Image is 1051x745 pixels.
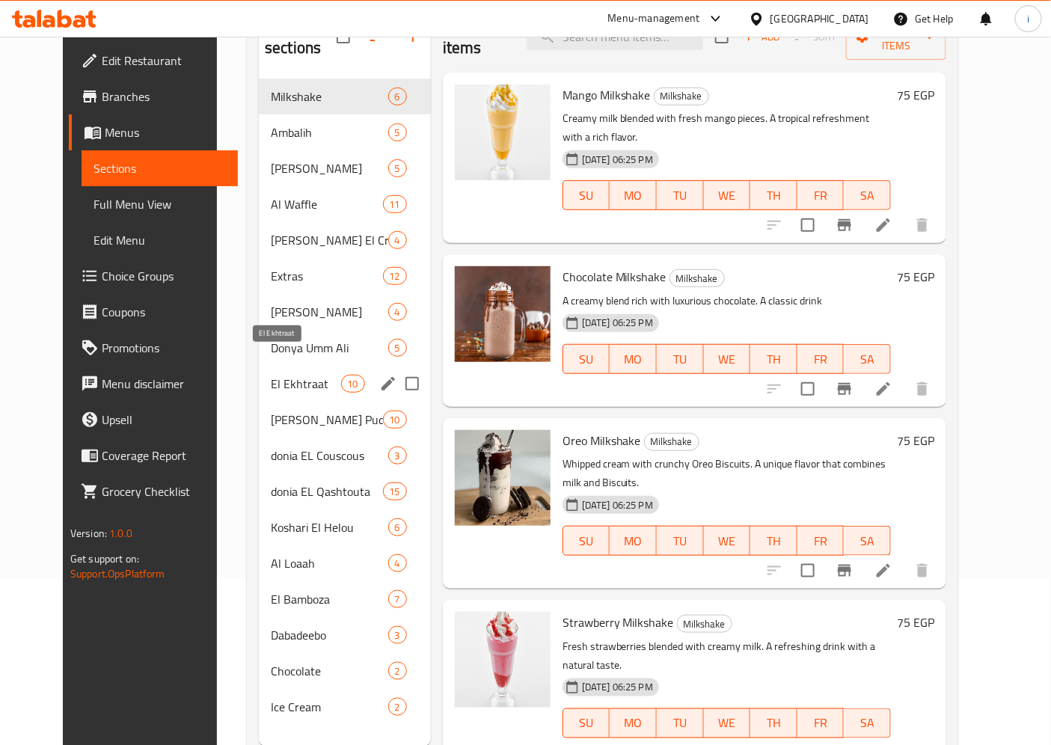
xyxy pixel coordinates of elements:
span: Milkshake [678,616,732,633]
div: items [388,231,407,249]
span: Promotions [102,339,227,357]
div: items [383,267,407,285]
span: Menu disclaimer [102,375,227,393]
p: Creamy milk blended with fresh mango pieces. A tropical refreshment with a rich flavor. [563,109,891,147]
div: Milkshake [271,88,388,105]
div: items [388,303,407,321]
span: 10 [342,377,364,391]
div: Donya El Crepe [271,231,388,249]
button: TH [750,344,797,374]
span: Chocolate [271,662,388,680]
span: 2 [389,664,406,678]
span: Grocery Checklist [102,482,227,500]
div: Dabadeebo [271,626,388,644]
span: Select to update [792,555,824,586]
button: TU [657,180,704,210]
a: Full Menu View [82,186,239,222]
span: Extras [271,267,382,285]
button: SA [844,344,891,374]
span: MO [616,530,651,552]
span: Edit Menu [94,231,227,249]
span: Donya Umm Ali [271,339,388,357]
span: [PERSON_NAME] [271,303,388,321]
span: [DATE] 06:25 PM [576,498,659,512]
a: Coverage Report [69,438,239,473]
span: 6 [389,90,406,104]
div: Milkshake6 [259,79,431,114]
a: Menu disclaimer [69,366,239,402]
div: items [388,447,407,465]
div: Chocolate2 [259,653,431,689]
a: Edit Restaurant [69,43,239,79]
span: El Ekhtraat [271,375,340,393]
a: Edit Menu [82,222,239,258]
span: 4 [389,557,406,571]
span: TH [756,349,791,370]
span: 15 [384,485,406,499]
button: TU [657,526,704,556]
span: [PERSON_NAME] [271,159,388,177]
span: donia EL Qashtouta [271,482,382,500]
nav: Menu sections [259,73,431,731]
p: A creamy blend rich with luxurious chocolate. A classic drink [563,292,891,310]
button: SA [844,708,891,738]
span: 3 [389,628,406,643]
button: FR [797,708,845,738]
button: SU [563,180,610,210]
span: 12 [384,269,406,283]
button: FR [797,344,845,374]
button: MO [610,526,657,556]
span: Edit Restaurant [102,52,227,70]
a: Branches [69,79,239,114]
button: WE [704,526,751,556]
div: Milkshake [677,615,732,633]
span: SA [850,712,885,734]
a: Choice Groups [69,258,239,294]
span: 5 [389,162,406,176]
span: Get support on: [70,549,139,568]
span: Al Loaah [271,554,388,572]
div: [PERSON_NAME] Pudding10 [259,402,431,438]
span: Select to update [792,209,824,241]
a: Coupons [69,294,239,330]
button: edit [377,372,399,395]
span: 10 [384,413,406,427]
button: WE [704,708,751,738]
button: FR [797,526,845,556]
button: SU [563,708,610,738]
div: items [388,626,407,644]
h6: 75 EGP [897,266,934,287]
span: MO [616,349,651,370]
div: items [388,339,407,357]
span: MO [616,712,651,734]
span: Coverage Report [102,447,227,465]
span: i [1027,10,1029,27]
a: Edit menu item [874,216,892,234]
span: 1.0.0 [109,524,132,543]
span: Oreo Milkshake [563,429,641,452]
div: items [388,698,407,716]
span: TH [756,712,791,734]
div: [PERSON_NAME]5 [259,150,431,186]
span: 3 [389,449,406,463]
span: 4 [389,233,406,248]
span: 7 [389,592,406,607]
span: SA [850,349,885,370]
div: Milkshake [644,433,699,451]
div: [PERSON_NAME] El Crepe4 [259,222,431,258]
button: WE [704,344,751,374]
div: items [383,195,407,213]
div: items [388,518,407,536]
div: Donia Rice Pudding [271,411,382,429]
span: SA [850,185,885,206]
span: Full Menu View [94,195,227,213]
span: 6 [389,521,406,535]
span: TH [756,185,791,206]
button: MO [610,180,657,210]
div: Milkshake [654,88,709,105]
button: SA [844,180,891,210]
span: Ice Cream [271,698,388,716]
